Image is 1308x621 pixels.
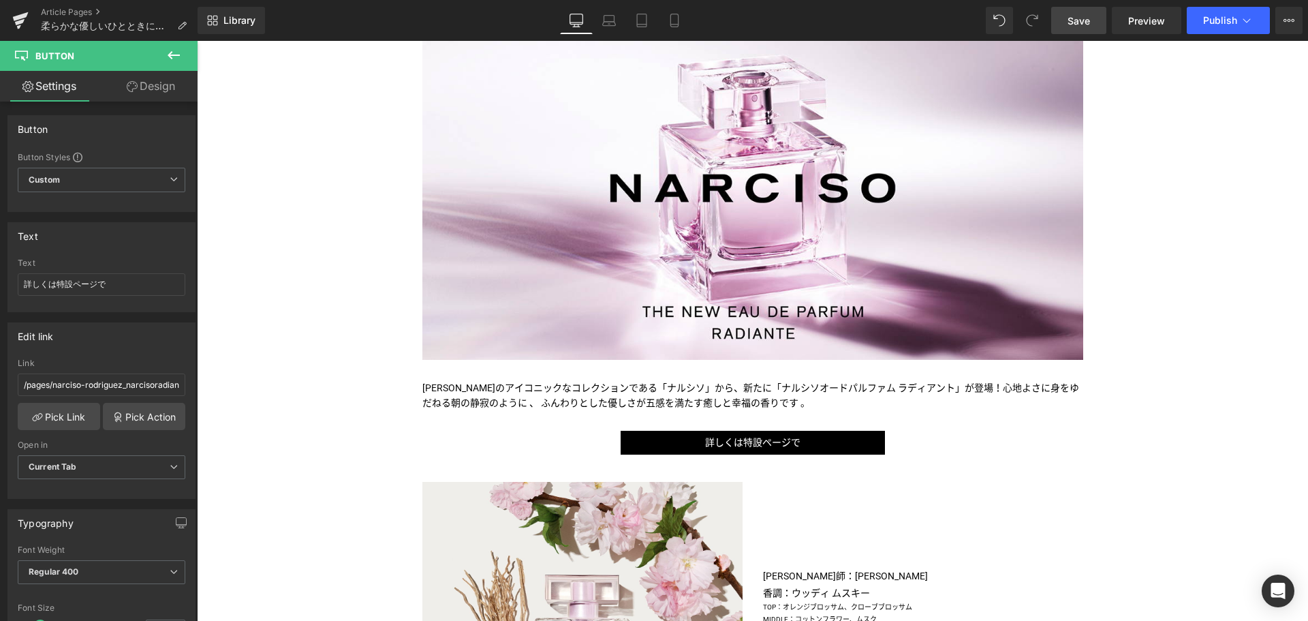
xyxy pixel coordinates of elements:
span: Button [35,50,74,61]
button: More [1275,7,1303,34]
div: Edit link [18,323,54,342]
b: Custom [29,175,60,186]
a: Desktop [560,7,593,34]
a: 詳しくは特設ページで [424,390,688,414]
span: Library [223,14,255,27]
a: Pick Action [103,403,185,430]
div: Button [18,116,48,135]
span: 詳しくは特設ページで [508,396,604,407]
p: [PERSON_NAME]のアイコニックなコレクションである「ナルシソ」から、新たに「ナルシソ [225,339,886,370]
div: Button Styles [18,151,185,162]
span: した優しさが五感を満たす癒しと幸福の香りです 。 [392,357,613,367]
p: 香調：ウッディ ムスキー [566,544,886,561]
a: Preview [1112,7,1181,34]
a: Design [102,71,200,102]
div: Open in [18,440,185,450]
a: Article Pages [41,7,198,18]
span: 柔らかな優しいひとときに包まれる新作フレグランスが＜[PERSON_NAME]＞から！ [41,20,172,31]
input: https://your-shop.myshopify.com [18,374,185,396]
p: MIDDLE：コットンフラワー、ムスク [566,573,886,585]
div: Font Size [18,603,185,613]
div: Link [18,359,185,368]
a: Mobile [658,7,691,34]
span: Publish [1203,15,1237,26]
span: TOP：オレンジブロッサム、クローブブロッサム [566,562,715,570]
p: [PERSON_NAME]師：[PERSON_NAME] [566,527,886,544]
a: New Library [198,7,265,34]
b: Regular 400 [29,566,79,577]
b: Current Tab [29,461,77,472]
div: Text [18,258,185,268]
button: Publish [1187,7,1270,34]
a: Laptop [593,7,625,34]
div: Typography [18,510,74,529]
span: Preview [1128,14,1165,28]
div: Font Weight [18,545,185,555]
button: Undo [986,7,1013,34]
button: Redo [1018,7,1046,34]
a: Pick Link [18,403,100,430]
a: Tablet [625,7,658,34]
span: Save [1068,14,1090,28]
div: Open Intercom Messenger [1262,575,1294,607]
div: Text [18,223,38,242]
